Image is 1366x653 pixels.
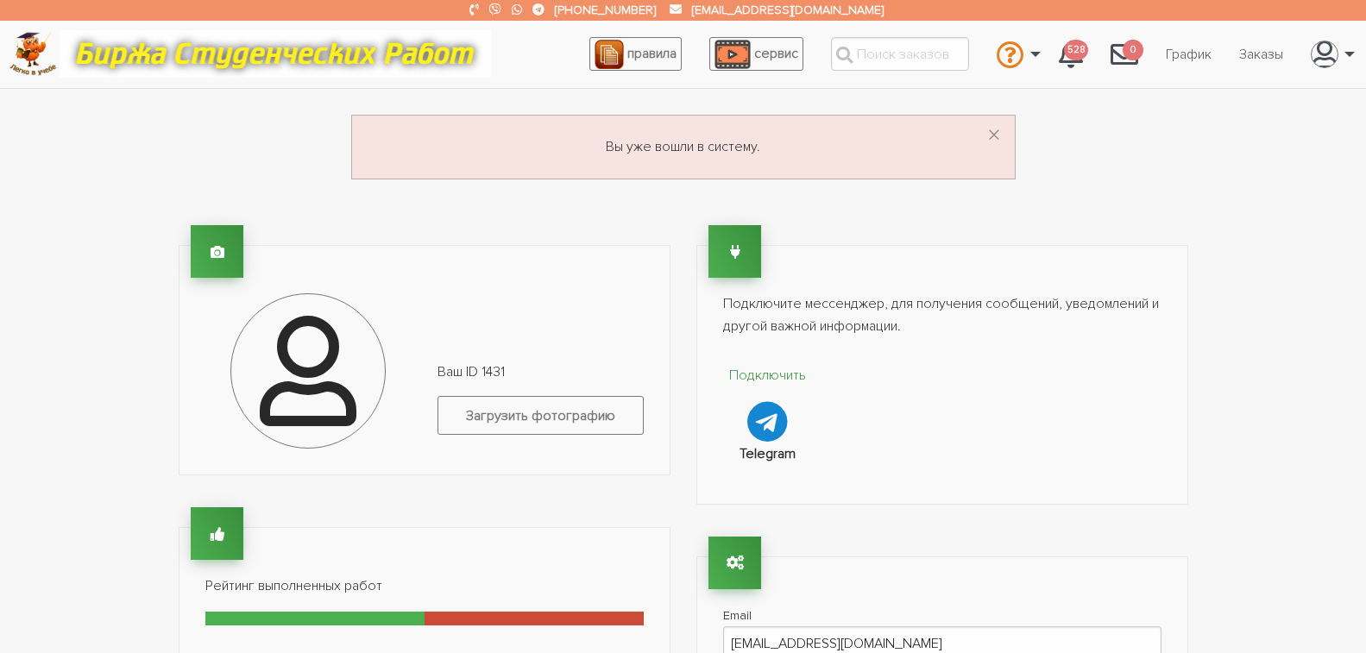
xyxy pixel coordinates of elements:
[1045,31,1097,78] a: 528
[723,365,814,387] p: Подключить
[1225,38,1297,71] a: Заказы
[60,30,491,78] img: motto-12e01f5a76059d5f6a28199ef077b1f78e012cfde436ab5cf1d4517935686d32.gif
[425,361,657,449] div: Ваш ID 1431
[987,122,1001,150] button: Dismiss alert
[1123,40,1143,61] span: 0
[692,3,884,17] a: [EMAIL_ADDRESS][DOMAIN_NAME]
[627,45,677,62] span: правила
[555,3,656,17] a: [PHONE_NUMBER]
[723,365,814,442] a: Подключить
[1097,31,1152,78] a: 0
[9,32,57,76] img: logo-c4363faeb99b52c628a42810ed6dfb4293a56d4e4775eb116515dfe7f33672af.png
[831,37,969,71] input: Поиск заказов
[714,40,751,69] img: play_icon-49f7f135c9dc9a03216cfdbccbe1e3994649169d890fb554cedf0eac35a01ba8.png
[373,136,994,159] p: Вы уже вошли в систему.
[437,396,644,435] label: Загрузить фотографию
[723,293,1161,337] p: Подключите мессенджер, для получения сообщений, уведомлений и другой важной информации.
[754,45,798,62] span: сервис
[740,445,796,462] strong: Telegram
[1064,40,1088,61] span: 528
[987,119,1001,153] span: ×
[723,605,1161,626] label: Email
[589,37,682,71] a: правила
[709,37,803,71] a: сервис
[1152,38,1225,71] a: График
[205,575,644,598] p: Рейтинг выполненных работ
[595,40,624,69] img: agreement_icon-feca34a61ba7f3d1581b08bc946b2ec1ccb426f67415f344566775c155b7f62c.png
